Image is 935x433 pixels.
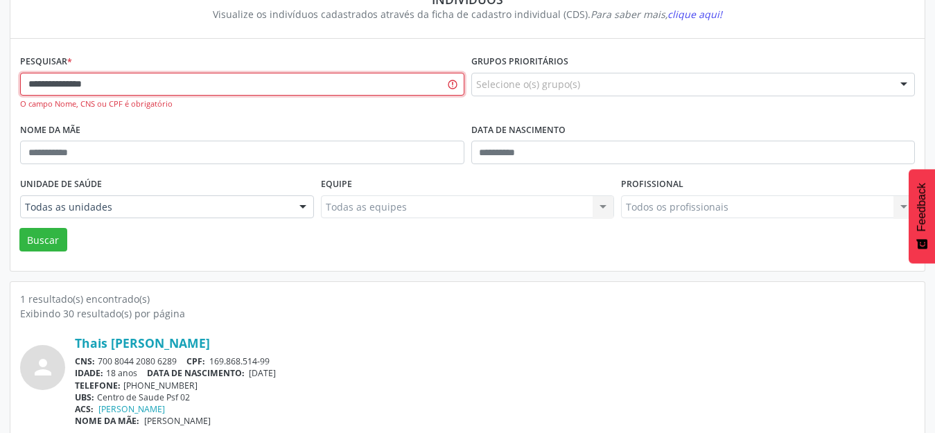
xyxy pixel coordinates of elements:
i: person [30,355,55,380]
button: Feedback - Mostrar pesquisa [909,169,935,263]
div: 700 8044 2080 6289 [75,355,915,367]
i: Para saber mais, [591,8,722,21]
span: 169.868.514-99 [209,355,270,367]
div: Exibindo 30 resultado(s) por página [20,306,915,321]
label: Profissional [621,174,683,195]
span: [DATE] [249,367,276,379]
label: Data de nascimento [471,120,566,141]
span: NOME DA MÃE: [75,415,139,427]
button: Buscar [19,228,67,251]
span: UBS: [75,391,94,403]
span: DATA DE NASCIMENTO: [147,367,245,379]
span: Selecione o(s) grupo(s) [476,77,580,91]
label: Grupos prioritários [471,51,568,73]
span: CNS: [75,355,95,367]
span: ACS: [75,403,94,415]
label: Nome da mãe [20,120,80,141]
a: Thais [PERSON_NAME] [75,335,210,351]
div: 1 resultado(s) encontrado(s) [20,292,915,306]
a: [PERSON_NAME] [98,403,165,415]
div: 18 anos [75,367,915,379]
span: clique aqui! [667,8,722,21]
span: CPF: [186,355,205,367]
div: Visualize os indivíduos cadastrados através da ficha de cadastro individual (CDS). [30,7,905,21]
span: Todas as unidades [25,200,286,214]
span: Feedback [916,183,928,231]
label: Equipe [321,174,352,195]
span: [PERSON_NAME] [144,415,211,427]
label: Pesquisar [20,51,72,73]
div: [PHONE_NUMBER] [75,380,915,391]
div: O campo Nome, CNS ou CPF é obrigatório [20,98,464,110]
div: Centro de Saude Psf 02 [75,391,915,403]
label: Unidade de saúde [20,174,102,195]
span: TELEFONE: [75,380,121,391]
span: IDADE: [75,367,103,379]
